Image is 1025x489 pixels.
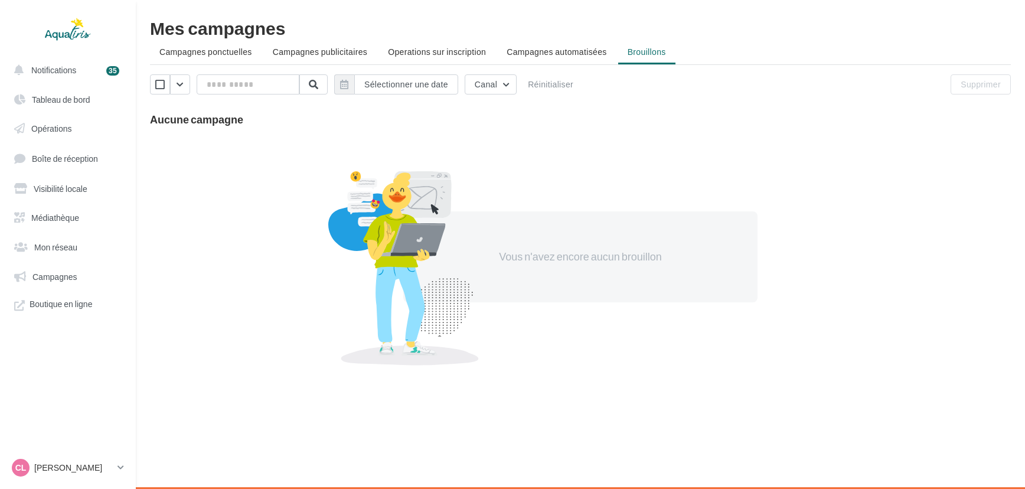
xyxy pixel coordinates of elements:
button: Supprimer [951,74,1011,94]
span: Campagnes automatisées [507,47,606,57]
p: [PERSON_NAME] [34,462,113,474]
span: Visibilité locale [34,183,87,193]
button: Réinitialiser [523,77,578,92]
span: Tableau de bord [32,94,90,105]
a: Mon réseau [7,235,129,260]
a: Médiathèque [7,206,129,230]
button: Sélectionner une date [334,74,458,94]
button: Notifications 35 [7,58,124,83]
a: Visibilité locale [7,177,129,201]
div: Mes campagnes [150,19,1011,37]
button: Sélectionner une date [354,74,458,94]
span: Campagnes publicitaires [273,47,367,57]
span: Boîte de réception [32,154,98,164]
span: Médiathèque [31,213,79,223]
span: Operations sur inscription [388,47,486,57]
a: CL [PERSON_NAME] [9,457,126,479]
a: Boîte de réception [7,146,129,171]
a: Boutique en ligne [7,294,129,318]
div: 35 [106,66,119,76]
span: Boutique en ligne [30,298,92,314]
span: Notifications [31,65,76,75]
span: CL [15,462,27,474]
div: Vous n'avez encore aucun brouillon [479,249,682,265]
span: Opérations [31,123,71,133]
span: Campagnes [32,272,77,282]
span: Campagnes ponctuelles [159,47,252,57]
a: Opérations [7,116,129,141]
span: Aucune campagne [150,113,243,126]
span: Mon réseau [34,242,77,252]
button: Canal [465,74,517,94]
